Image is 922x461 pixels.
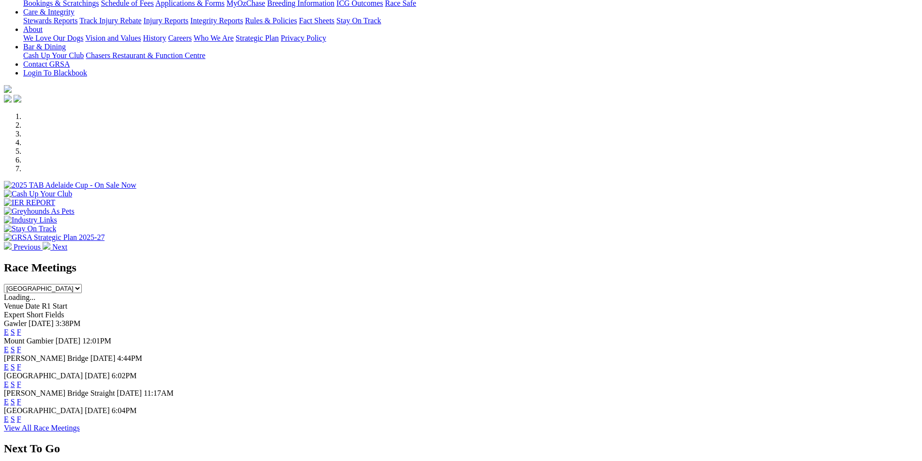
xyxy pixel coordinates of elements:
[4,319,27,327] span: Gawler
[11,363,15,371] a: S
[43,243,67,251] a: Next
[43,242,50,250] img: chevron-right-pager-white.svg
[23,16,77,25] a: Stewards Reports
[85,34,141,42] a: Vision and Values
[4,95,12,103] img: facebook.svg
[336,16,381,25] a: Stay On Track
[168,34,192,42] a: Careers
[4,406,83,415] span: [GEOGRAPHIC_DATA]
[4,354,89,362] span: [PERSON_NAME] Bridge
[117,389,142,397] span: [DATE]
[11,380,15,388] a: S
[25,302,40,310] span: Date
[42,302,67,310] span: R1 Start
[4,261,918,274] h2: Race Meetings
[23,34,83,42] a: We Love Our Dogs
[112,372,137,380] span: 6:02PM
[4,181,136,190] img: 2025 TAB Adelaide Cup - On Sale Now
[79,16,141,25] a: Track Injury Rebate
[4,424,80,432] a: View All Race Meetings
[4,293,35,301] span: Loading...
[27,311,44,319] span: Short
[245,16,297,25] a: Rules & Policies
[85,372,110,380] span: [DATE]
[56,337,81,345] span: [DATE]
[17,328,21,336] a: F
[4,85,12,93] img: logo-grsa-white.png
[23,69,87,77] a: Login To Blackbook
[143,16,188,25] a: Injury Reports
[4,242,12,250] img: chevron-left-pager-white.svg
[194,34,234,42] a: Who We Are
[4,243,43,251] a: Previous
[4,198,55,207] img: IER REPORT
[23,16,918,25] div: Care & Integrity
[86,51,205,59] a: Chasers Restaurant & Function Centre
[23,34,918,43] div: About
[14,95,21,103] img: twitter.svg
[4,380,9,388] a: E
[29,319,54,327] span: [DATE]
[4,415,9,423] a: E
[82,337,111,345] span: 12:01PM
[85,406,110,415] span: [DATE]
[11,328,15,336] a: S
[4,442,918,455] h2: Next To Go
[11,415,15,423] a: S
[45,311,64,319] span: Fields
[11,398,15,406] a: S
[4,372,83,380] span: [GEOGRAPHIC_DATA]
[4,302,23,310] span: Venue
[143,34,166,42] a: History
[17,415,21,423] a: F
[144,389,174,397] span: 11:17AM
[4,224,56,233] img: Stay On Track
[23,51,84,59] a: Cash Up Your Club
[52,243,67,251] span: Next
[23,51,918,60] div: Bar & Dining
[4,190,72,198] img: Cash Up Your Club
[91,354,116,362] span: [DATE]
[190,16,243,25] a: Integrity Reports
[11,345,15,354] a: S
[23,60,70,68] a: Contact GRSA
[4,363,9,371] a: E
[14,243,41,251] span: Previous
[236,34,279,42] a: Strategic Plan
[4,337,54,345] span: Mount Gambier
[4,233,105,242] img: GRSA Strategic Plan 2025-27
[23,8,75,16] a: Care & Integrity
[23,25,43,33] a: About
[56,319,81,327] span: 3:38PM
[4,311,25,319] span: Expert
[23,43,66,51] a: Bar & Dining
[4,328,9,336] a: E
[112,406,137,415] span: 6:04PM
[4,216,57,224] img: Industry Links
[17,345,21,354] a: F
[4,389,115,397] span: [PERSON_NAME] Bridge Straight
[299,16,334,25] a: Fact Sheets
[4,345,9,354] a: E
[117,354,142,362] span: 4:44PM
[281,34,326,42] a: Privacy Policy
[4,207,75,216] img: Greyhounds As Pets
[17,380,21,388] a: F
[17,363,21,371] a: F
[4,398,9,406] a: E
[17,398,21,406] a: F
